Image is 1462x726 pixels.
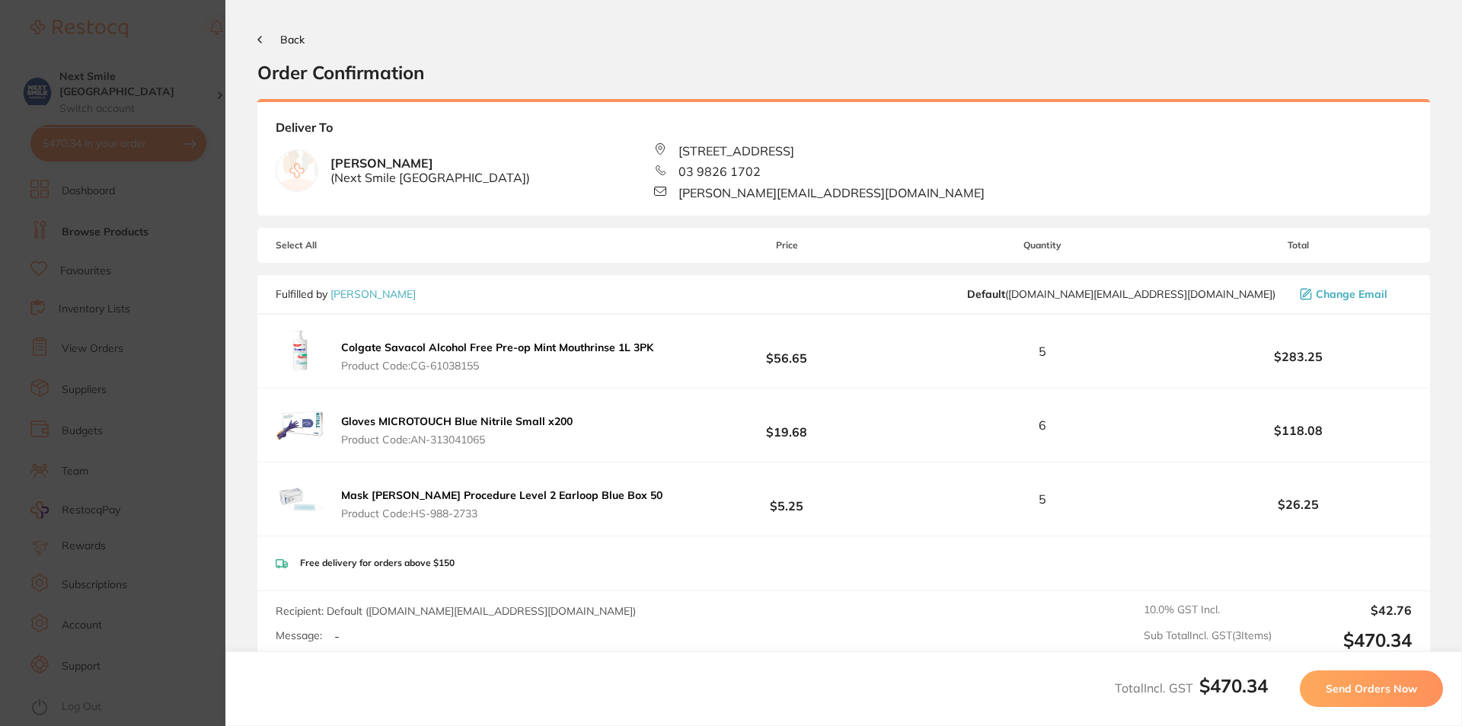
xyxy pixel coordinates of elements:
[1185,240,1412,251] span: Total
[1115,680,1268,696] span: Total Incl. GST
[341,507,662,520] span: Product Code: HS-988-2733
[1300,670,1443,707] button: Send Orders Now
[337,414,577,446] button: Gloves MICROTOUCH Blue Nitrile Small x200 Product Code:AN-313041065
[276,150,318,191] img: empty.jpg
[341,414,573,428] b: Gloves MICROTOUCH Blue Nitrile Small x200
[1039,344,1046,358] span: 5
[276,475,324,523] img: ZW1wamJ5dg
[1185,350,1412,363] b: $283.25
[337,341,658,373] button: Colgate Savacol Alcohol Free Pre-op Mint Mouthrinse 1L 3PK Product Code:CG-61038155
[1039,492,1046,506] span: 5
[257,61,1430,84] h2: Order Confirmation
[673,240,900,251] span: Price
[1295,287,1412,301] button: Change Email
[1326,682,1417,696] span: Send Orders Now
[1284,603,1412,617] output: $42.76
[300,558,455,568] p: Free delivery for orders above $150
[967,288,1275,300] span: customer.care@henryschein.com.au
[678,165,761,178] span: 03 9826 1702
[967,287,1005,301] b: Default
[341,360,653,372] span: Product Code: CG-61038155
[276,401,324,449] img: djA1cHAyYQ
[280,33,305,46] span: Back
[341,433,573,446] span: Product Code: AN-313041065
[276,120,1412,143] b: Deliver To
[276,288,416,300] p: Fulfilled by
[1185,424,1412,437] b: $118.08
[1144,629,1272,651] span: Sub Total Incl. GST ( 3 Items)
[276,629,322,642] label: Message:
[257,34,305,46] button: Back
[1316,288,1387,300] span: Change Email
[1284,629,1412,651] output: $470.34
[1144,603,1272,617] span: 10.0 % GST Incl.
[276,327,324,376] img: NWRjanN5Zw
[678,144,794,158] span: [STREET_ADDRESS]
[1185,497,1412,511] b: $26.25
[673,411,900,440] b: $19.68
[276,604,636,618] span: Recipient: Default ( [DOMAIN_NAME][EMAIL_ADDRESS][DOMAIN_NAME] )
[1039,418,1046,432] span: 6
[1199,674,1268,697] b: $470.34
[334,629,340,643] p: -
[337,488,667,520] button: Mask [PERSON_NAME] Procedure Level 2 Earloop Blue Box 50 Product Code:HS-988-2733
[673,485,900,513] b: $5.25
[678,186,985,200] span: [PERSON_NAME][EMAIL_ADDRESS][DOMAIN_NAME]
[673,337,900,366] b: $56.65
[341,341,653,354] b: Colgate Savacol Alcohol Free Pre-op Mint Mouthrinse 1L 3PK
[276,240,428,251] span: Select All
[341,488,662,502] b: Mask [PERSON_NAME] Procedure Level 2 Earloop Blue Box 50
[330,287,416,301] a: [PERSON_NAME]
[901,240,1185,251] span: Quantity
[330,171,530,184] span: ( Next Smile [GEOGRAPHIC_DATA] )
[330,156,530,184] b: [PERSON_NAME]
